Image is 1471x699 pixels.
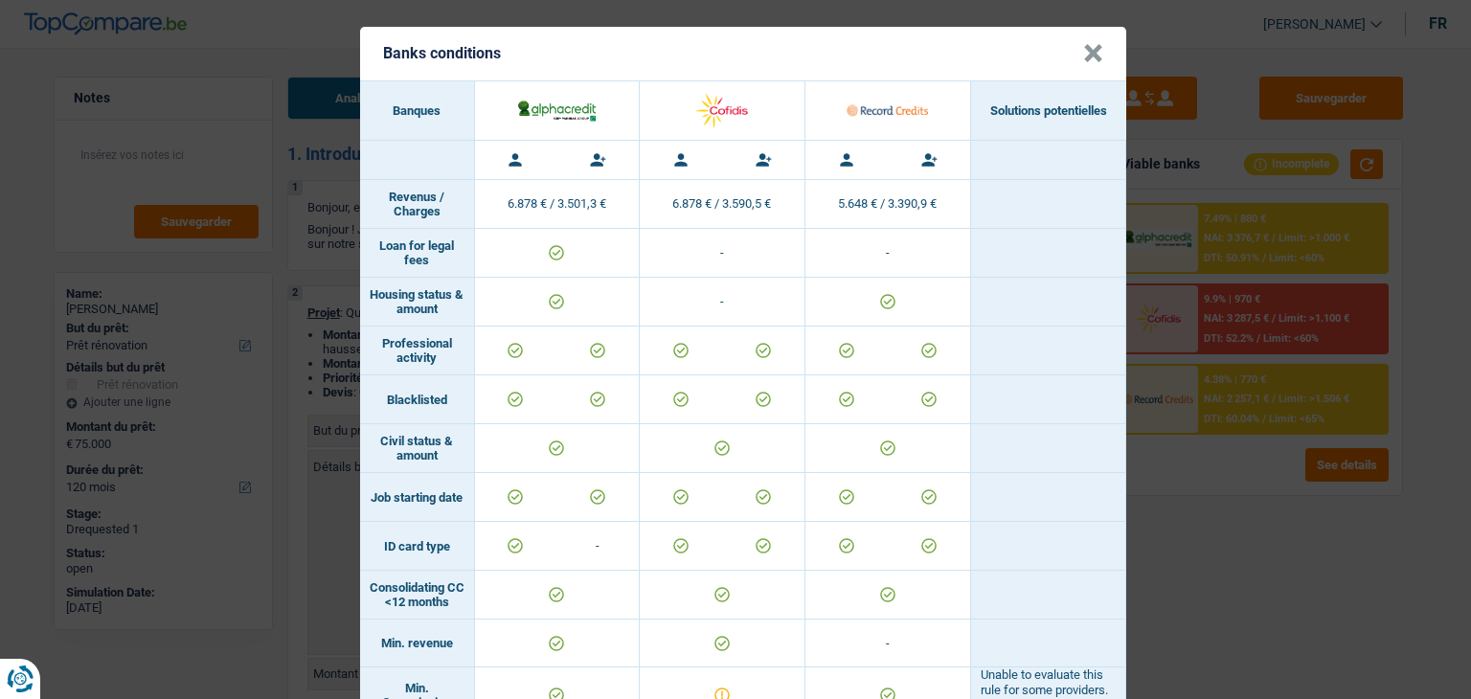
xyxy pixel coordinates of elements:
img: Record Credits [847,90,928,131]
th: Solutions potentielles [971,81,1126,141]
td: - [640,278,805,327]
td: - [805,229,971,278]
img: Cofidis [681,90,762,131]
td: Civil status & amount [360,424,475,473]
td: Revenus / Charges [360,180,475,229]
td: Loan for legal fees [360,229,475,278]
td: Professional activity [360,327,475,375]
td: 5.648 € / 3.390,9 € [805,180,971,229]
td: ID card type [360,522,475,571]
td: Consolidating CC <12 months [360,571,475,620]
td: 6.878 € / 3.590,5 € [640,180,805,229]
td: - [640,229,805,278]
td: Blacklisted [360,375,475,424]
td: - [805,620,971,667]
td: Min. revenue [360,620,475,667]
img: AlphaCredit [516,98,598,123]
th: Banques [360,81,475,141]
h5: Banks conditions [383,44,501,62]
td: Job starting date [360,473,475,522]
td: Housing status & amount [360,278,475,327]
td: 6.878 € / 3.501,3 € [475,180,641,229]
td: - [556,522,639,570]
button: Close [1083,44,1103,63]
